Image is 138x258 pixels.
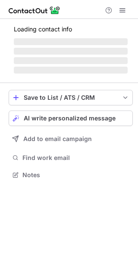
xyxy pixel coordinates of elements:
button: Notes [9,169,133,181]
button: Add to email campaign [9,131,133,147]
img: ContactOut v5.3.10 [9,5,60,15]
span: ‌ [14,38,128,45]
div: Save to List / ATS / CRM [24,94,118,101]
button: Find work email [9,152,133,164]
span: ‌ [14,57,128,64]
span: AI write personalized message [24,115,116,122]
button: save-profile-one-click [9,90,133,105]
span: Notes [22,171,129,179]
button: AI write personalized message [9,111,133,126]
span: Find work email [22,154,129,162]
p: Loading contact info [14,26,128,33]
span: Add to email campaign [23,135,92,142]
span: ‌ [14,67,128,74]
span: ‌ [14,48,128,55]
